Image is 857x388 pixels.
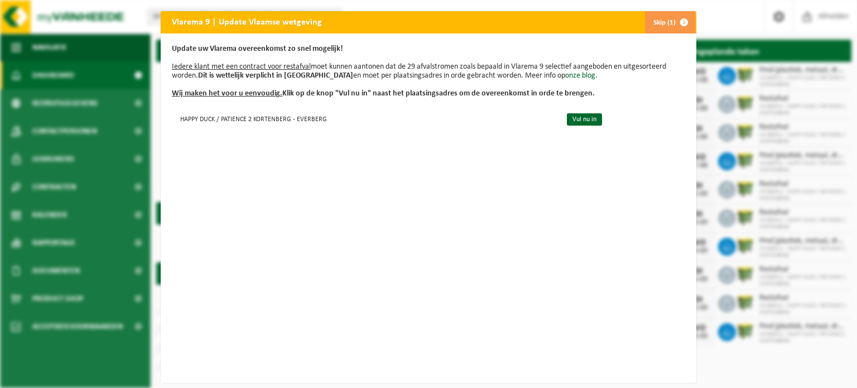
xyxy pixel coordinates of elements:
[172,89,595,98] b: Klik op de knop "Vul nu in" naast het plaatsingsadres om de overeenkomst in orde te brengen.
[172,109,557,128] td: HAPPY DUCK / PATIENCE 2 KORTENBERG - EVERBERG
[161,11,333,32] h2: Vlarema 9 | Update Vlaamse wetgeving
[172,45,685,98] p: moet kunnen aantonen dat de 29 afvalstromen zoals bepaald in Vlarema 9 selectief aangeboden en ui...
[644,11,695,33] button: Skip (1)
[172,45,343,53] b: Update uw Vlarema overeenkomst zo snel mogelijk!
[198,71,353,80] b: Dit is wettelijk verplicht in [GEOGRAPHIC_DATA]
[172,89,282,98] u: Wij maken het voor u eenvoudig.
[565,71,598,80] a: onze blog.
[567,113,602,126] a: Vul nu in
[172,63,311,71] u: Iedere klant met een contract voor restafval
